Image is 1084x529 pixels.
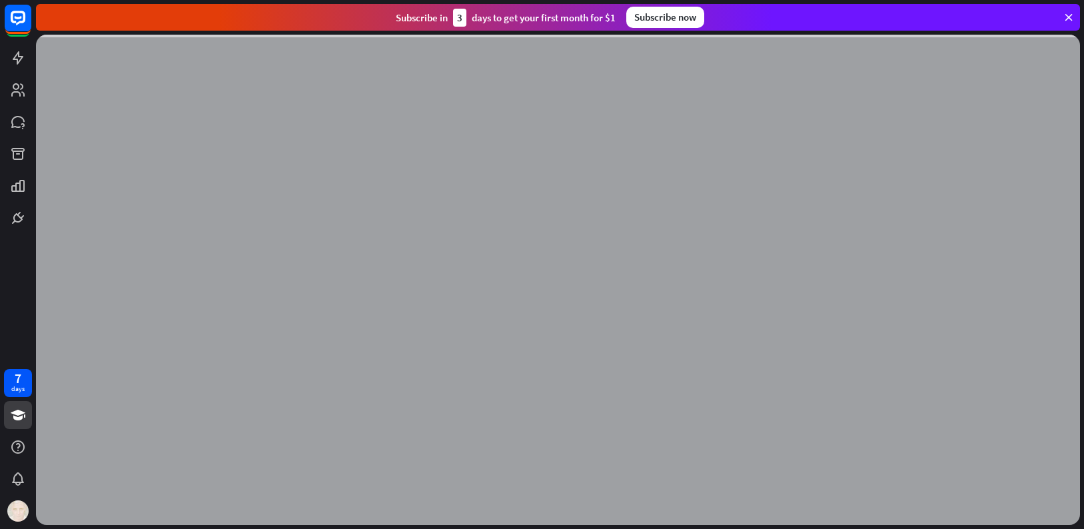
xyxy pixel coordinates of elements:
a: 7 days [4,369,32,397]
div: Subscribe in days to get your first month for $1 [396,9,616,27]
div: 7 [15,372,21,384]
div: 3 [453,9,466,27]
div: Subscribe now [626,7,704,28]
div: days [11,384,25,394]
